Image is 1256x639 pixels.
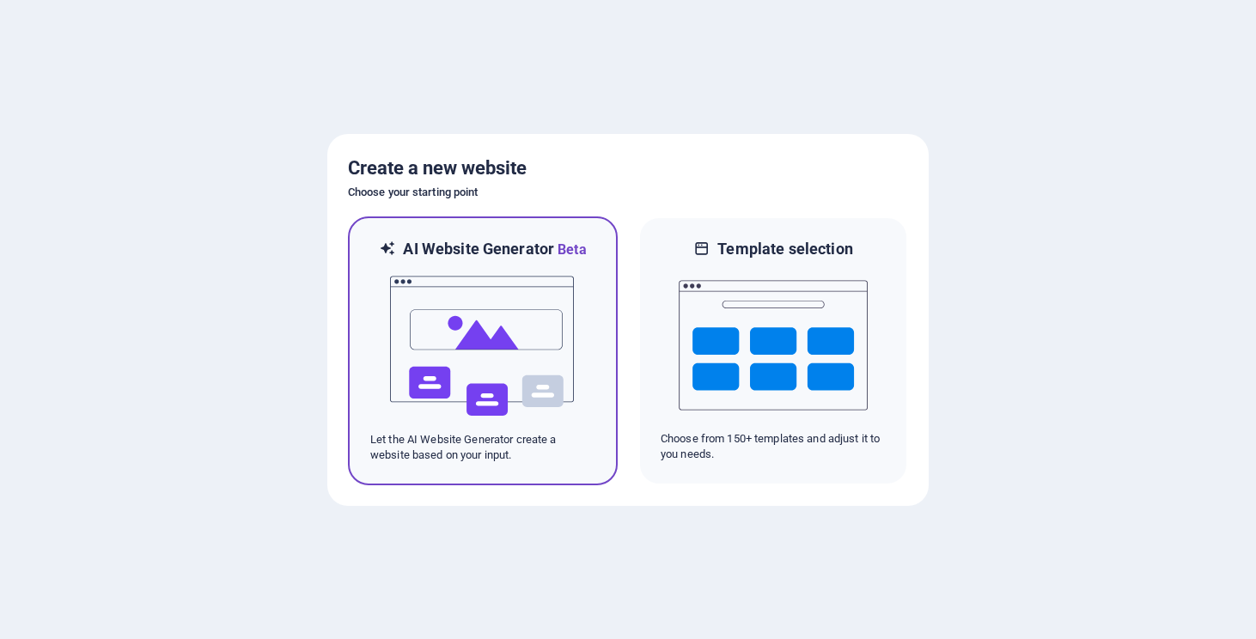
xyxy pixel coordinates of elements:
[717,239,852,259] h6: Template selection
[388,260,577,432] img: ai
[348,216,618,485] div: AI Website GeneratorBetaaiLet the AI Website Generator create a website based on your input.
[348,182,908,203] h6: Choose your starting point
[638,216,908,485] div: Template selectionChoose from 150+ templates and adjust it to you needs.
[370,432,595,463] p: Let the AI Website Generator create a website based on your input.
[348,155,908,182] h5: Create a new website
[403,239,586,260] h6: AI Website Generator
[661,431,886,462] p: Choose from 150+ templates and adjust it to you needs.
[554,241,587,258] span: Beta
